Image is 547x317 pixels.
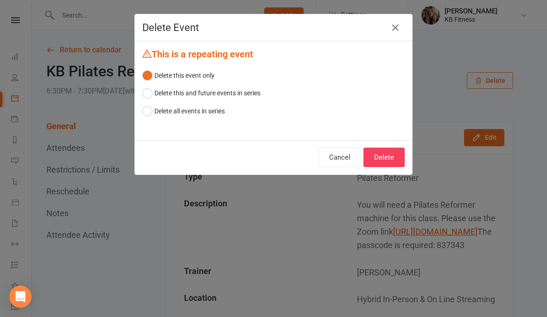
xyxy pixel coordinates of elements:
[9,286,32,308] div: Open Intercom Messenger
[142,84,261,102] button: Delete this and future events in series
[142,49,405,59] h4: This is a repeating event
[142,102,225,120] button: Delete all events in series
[142,67,215,84] button: Delete this event only
[142,22,405,33] h4: Delete Event
[318,148,361,167] button: Cancel
[388,20,403,35] button: Close
[363,148,405,167] button: Delete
